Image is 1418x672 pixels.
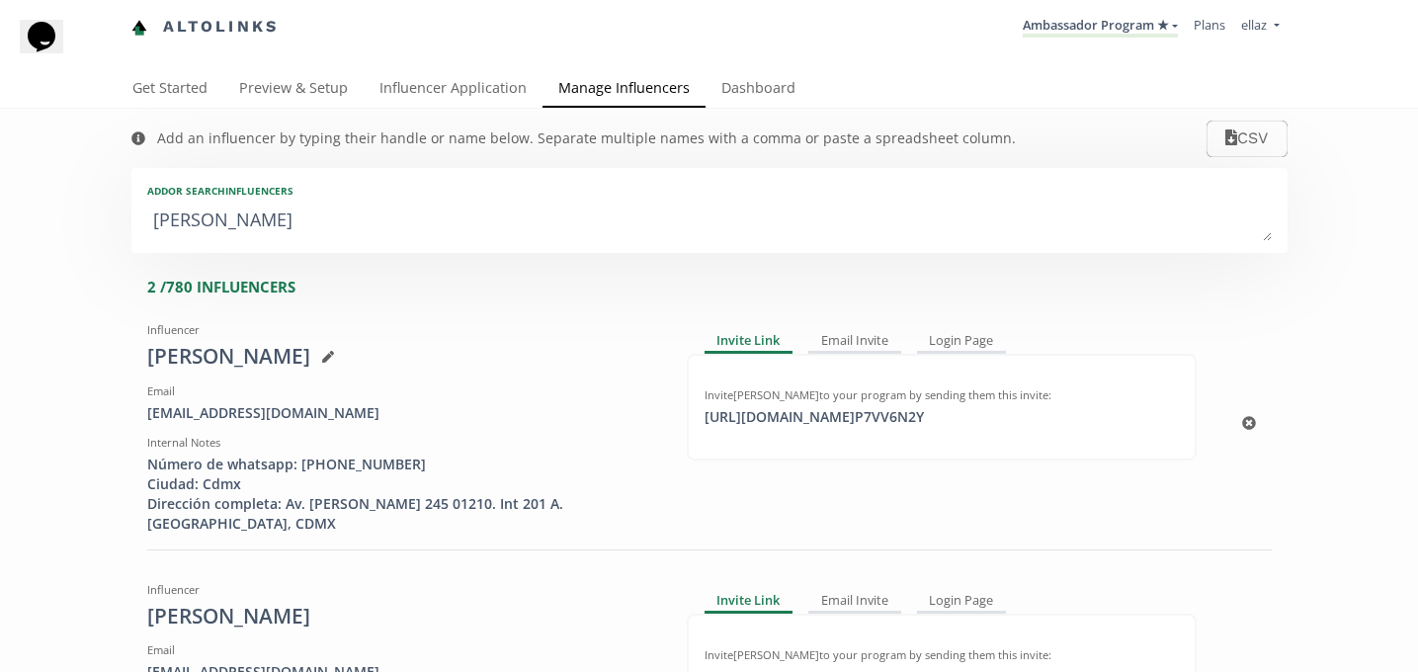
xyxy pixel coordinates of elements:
div: Invite [PERSON_NAME] to your program by sending them this invite: [705,387,1179,403]
div: Influencer [147,582,657,598]
img: favicon-32x32.png [131,20,147,36]
div: Login Page [917,330,1007,354]
div: Add or search INFLUENCERS [147,184,1272,198]
div: Internal Notes [147,435,657,451]
a: Dashboard [706,70,811,110]
span: ellaz [1241,16,1267,34]
div: Add an influencer by typing their handle or name below. Separate multiple names with a comma or p... [157,128,1016,148]
div: Influencer [147,322,657,338]
textarea: [PERSON_NAME] [147,202,1272,241]
a: Manage Influencers [542,70,706,110]
div: [EMAIL_ADDRESS][DOMAIN_NAME] [147,403,657,423]
div: Invite Link [705,330,793,354]
a: ellaz [1241,16,1279,39]
a: Altolinks [131,11,280,43]
div: Invite Link [705,590,793,614]
div: Invite [PERSON_NAME] to your program by sending them this invite: [705,647,1179,663]
div: Número de whatsapp: [PHONE_NUMBER] Ciudad: Cdmx Dirección completa: Av. [PERSON_NAME] 245 01210. ... [147,455,657,534]
div: [URL][DOMAIN_NAME] P7VV6N2Y [693,407,936,427]
a: Ambassador Program ★ [1023,16,1178,38]
div: Login Page [917,590,1007,614]
button: CSV [1207,121,1287,157]
div: Email Invite [808,330,901,354]
a: Plans [1194,16,1225,34]
a: Preview & Setup [223,70,364,110]
div: [PERSON_NAME] [147,602,657,631]
a: Get Started [117,70,223,110]
a: Influencer Application [364,70,542,110]
div: Email [147,642,657,658]
div: Email Invite [808,590,901,614]
div: Email [147,383,657,399]
div: 2 / 780 INFLUENCERS [147,277,1288,297]
iframe: chat widget [20,20,83,79]
div: [PERSON_NAME] [147,342,657,372]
